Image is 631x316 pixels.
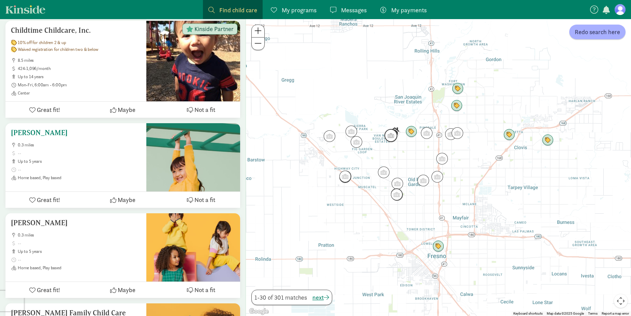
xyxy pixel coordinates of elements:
[37,285,60,295] span: Great fit!
[84,192,162,208] button: Maybe
[389,126,400,137] div: Click to see details
[451,100,463,112] div: Click to see details
[445,128,457,140] div: Click to see details
[391,189,402,200] div: Click to see details
[18,249,141,254] span: up to 5 years
[513,311,543,316] button: Keyboard shortcuts
[194,195,215,204] span: Not a fit
[503,129,515,141] div: Click to see details
[406,126,417,138] div: Click to see details
[18,74,141,80] span: up to 14 years
[378,167,390,178] div: Click to see details
[575,27,620,37] span: Redo search here
[391,189,403,201] div: Click to see details
[248,307,270,316] a: Open this area in Google Maps (opens a new window)
[18,82,141,88] span: Mon-Fri, 6:00am - 6:00pm
[118,105,135,114] span: Maybe
[37,195,60,204] span: Great fit!
[5,5,45,14] a: Kinside
[542,134,554,146] div: Click to see details
[194,26,234,32] span: Kinside Partner
[84,102,162,118] button: Maybe
[452,127,463,139] div: Click to see details
[18,66,141,71] span: 424-1,096/month
[614,294,628,308] button: Map camera controls
[18,58,141,63] span: 8.5 miles
[18,232,141,238] span: 0.3 miles
[324,130,335,142] div: Click to see details
[431,171,443,183] div: Click to see details
[341,5,367,15] span: Messages
[219,5,257,15] span: Find child care
[11,26,141,34] h5: Childtime Childcare, Inc.
[346,126,357,137] div: Click to see details
[391,5,427,15] span: My payments
[194,105,215,114] span: Not a fit
[547,312,584,315] span: Map data ©2025 Google
[194,285,215,295] span: Not a fit
[282,5,317,15] span: My programs
[5,102,84,118] button: Great fit!
[312,293,329,302] button: next
[569,25,626,39] button: Redo search here
[391,188,402,200] div: Click to see details
[392,178,403,189] div: Click to see details
[11,219,141,227] h5: [PERSON_NAME]
[18,47,99,52] span: Waived registration for children two & below
[417,175,429,186] div: Click to see details
[162,102,240,118] button: Not a fit
[5,192,84,208] button: Great fit!
[5,282,84,298] button: Great fit!
[254,293,307,302] span: 1-30 of 301 matches
[588,312,598,315] a: Terms
[18,265,141,271] span: Home based, Play based
[436,153,448,164] div: Click to see details
[37,105,60,114] span: Great fit!
[432,241,444,252] div: Click to see details
[18,90,141,96] span: Center
[351,136,362,148] div: Click to see details
[248,307,270,316] img: Google
[384,129,397,142] div: Click to see details
[18,40,66,45] span: 10% off for children 2 & up
[118,195,135,204] span: Maybe
[11,129,141,137] h5: [PERSON_NAME]
[18,142,141,148] span: 0.3 miles
[84,282,162,298] button: Maybe
[18,159,141,164] span: up to 5 years
[18,175,141,181] span: Home based, Play based
[421,127,432,139] div: Click to see details
[162,282,240,298] button: Not a fit
[452,83,464,95] div: Click to see details
[118,285,135,295] span: Maybe
[162,192,240,208] button: Not a fit
[602,312,629,315] a: Report a map error
[339,171,351,182] div: Click to see details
